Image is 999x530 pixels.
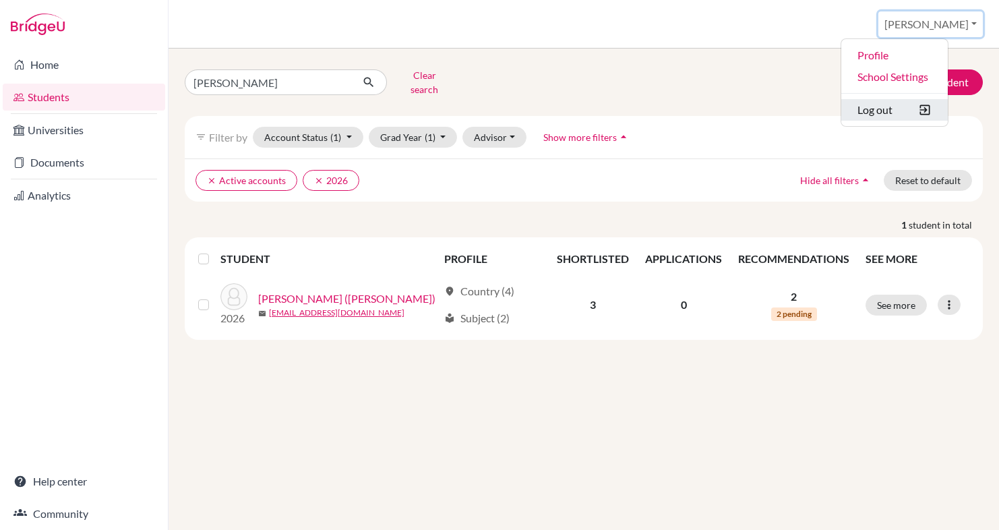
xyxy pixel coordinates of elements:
[444,283,514,299] div: Country (4)
[330,131,341,143] span: (1)
[258,310,266,318] span: mail
[841,45,948,66] a: Profile
[617,130,630,144] i: arrow_drop_up
[543,131,617,143] span: Show more filters
[841,66,948,88] a: School Settings
[3,468,165,495] a: Help center
[258,291,435,307] a: [PERSON_NAME] ([PERSON_NAME])
[789,170,884,191] button: Hide all filtersarrow_drop_up
[220,283,247,310] img: Wang, Meijun (Ella)
[220,310,247,326] p: 2026
[425,131,435,143] span: (1)
[878,11,983,37] button: [PERSON_NAME]
[637,275,730,334] td: 0
[738,289,849,305] p: 2
[195,170,297,191] button: clearActive accounts
[387,65,462,100] button: Clear search
[314,176,324,185] i: clear
[444,310,510,326] div: Subject (2)
[209,131,247,144] span: Filter by
[3,84,165,111] a: Students
[207,176,216,185] i: clear
[637,243,730,275] th: APPLICATIONS
[866,295,927,316] button: See more
[549,243,637,275] th: SHORTLISTED
[11,13,65,35] img: Bridge-U
[3,117,165,144] a: Universities
[269,307,404,319] a: [EMAIL_ADDRESS][DOMAIN_NAME]
[462,127,526,148] button: Advisor
[532,127,642,148] button: Show more filtersarrow_drop_up
[859,173,872,187] i: arrow_drop_up
[3,51,165,78] a: Home
[771,307,817,321] span: 2 pending
[3,500,165,527] a: Community
[303,170,359,191] button: clear2026
[444,313,455,324] span: local_library
[195,131,206,142] i: filter_list
[909,218,983,232] span: student in total
[3,149,165,176] a: Documents
[901,218,909,232] strong: 1
[841,99,948,121] button: Log out
[444,286,455,297] span: location_on
[185,69,352,95] input: Find student by name...
[800,175,859,186] span: Hide all filters
[857,243,977,275] th: SEE MORE
[253,127,363,148] button: Account Status(1)
[884,170,972,191] button: Reset to default
[436,243,549,275] th: PROFILE
[369,127,458,148] button: Grad Year(1)
[3,182,165,209] a: Analytics
[841,38,948,127] ul: [PERSON_NAME]
[730,243,857,275] th: RECOMMENDATIONS
[220,243,436,275] th: STUDENT
[549,275,637,334] td: 3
